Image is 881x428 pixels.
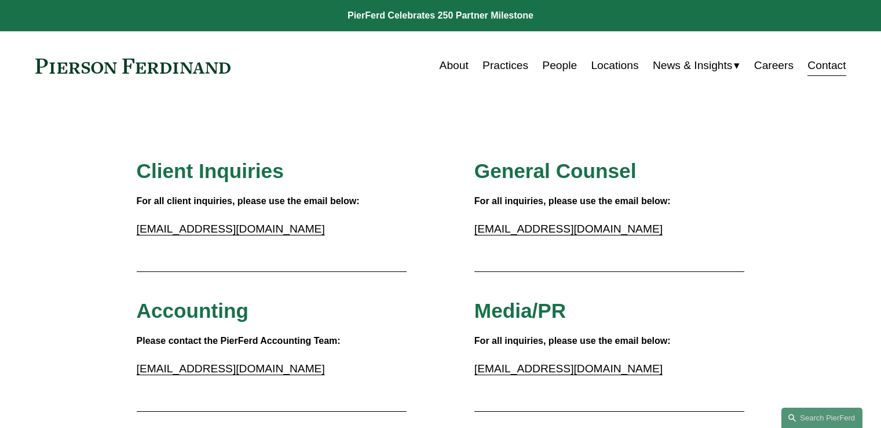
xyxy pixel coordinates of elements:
strong: For all client inquiries, please use the email below: [137,196,360,206]
strong: For all inquiries, please use the email below: [474,196,671,206]
a: People [542,55,577,77]
strong: Please contact the PierFerd Accounting Team: [137,336,341,346]
a: Practices [482,55,528,77]
span: Media/PR [474,299,566,322]
a: Careers [754,55,794,77]
span: General Counsel [474,159,637,182]
span: Client Inquiries [137,159,284,182]
a: folder dropdown [653,55,740,77]
a: Locations [591,55,638,77]
a: [EMAIL_ADDRESS][DOMAIN_NAME] [474,362,663,375]
a: About [440,55,469,77]
a: [EMAIL_ADDRESS][DOMAIN_NAME] [137,362,325,375]
a: Contact [807,55,846,77]
a: Search this site [781,408,862,428]
a: [EMAIL_ADDRESS][DOMAIN_NAME] [137,223,325,235]
span: Accounting [137,299,249,322]
span: News & Insights [653,56,733,76]
a: [EMAIL_ADDRESS][DOMAIN_NAME] [474,223,663,235]
strong: For all inquiries, please use the email below: [474,336,671,346]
